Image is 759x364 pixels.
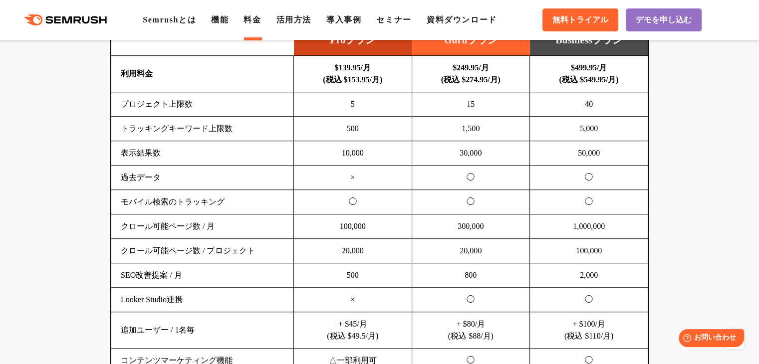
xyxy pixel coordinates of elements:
td: 100,000 [294,214,412,239]
b: $499.95/月 (税込 $549.95/月) [559,63,618,84]
td: × [294,166,412,190]
td: 50,000 [530,141,648,166]
td: Looker Studio連携 [111,288,294,312]
td: ◯ [530,190,648,214]
td: 20,000 [412,239,530,263]
td: 表示結果数 [111,141,294,166]
td: 1,500 [412,117,530,141]
td: ◯ [412,166,530,190]
span: 無料トライアル [552,15,608,25]
td: 10,000 [294,141,412,166]
td: 40 [530,92,648,117]
td: クロール可能ページ数 / 月 [111,214,294,239]
a: 活用方法 [276,15,311,24]
td: ◯ [530,166,648,190]
b: $139.95/月 (税込 $153.95/月) [323,63,382,84]
td: 20,000 [294,239,412,263]
td: トラッキングキーワード上限数 [111,117,294,141]
td: 過去データ [111,166,294,190]
td: プロジェクト上限数 [111,92,294,117]
a: 導入事例 [326,15,361,24]
td: + $100/月 (税込 $110/月) [530,312,648,349]
td: 追加ユーザー / 1名毎 [111,312,294,349]
td: 500 [294,263,412,288]
td: + $45/月 (税込 $49.5/月) [294,312,412,349]
td: 5,000 [530,117,648,141]
b: $249.95/月 (税込 $274.95/月) [441,63,501,84]
b: 利用料金 [121,69,153,78]
td: 5 [294,92,412,117]
td: ◯ [294,190,412,214]
td: + $80/月 (税込 $88/月) [412,312,530,349]
iframe: Help widget launcher [670,325,748,353]
td: SEO改善提案 / 月 [111,263,294,288]
td: Businessプラン [530,25,648,56]
a: Semrushとは [143,15,196,24]
td: モバイル検索のトラッキング [111,190,294,214]
td: 2,000 [530,263,648,288]
a: 機能 [211,15,229,24]
td: 800 [412,263,530,288]
td: ◯ [412,190,530,214]
td: 15 [412,92,530,117]
a: 無料トライアル [542,8,618,31]
a: デモを申し込む [626,8,702,31]
a: 料金 [244,15,261,24]
td: 1,000,000 [530,214,648,239]
td: × [294,288,412,312]
td: ◯ [530,288,648,312]
span: デモを申し込む [636,15,692,25]
td: 500 [294,117,412,141]
td: 100,000 [530,239,648,263]
td: ◯ [412,288,530,312]
td: 300,000 [412,214,530,239]
a: セミナー [376,15,411,24]
td: 30,000 [412,141,530,166]
a: 資料ダウンロード [427,15,497,24]
td: クロール可能ページ数 / プロジェクト [111,239,294,263]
